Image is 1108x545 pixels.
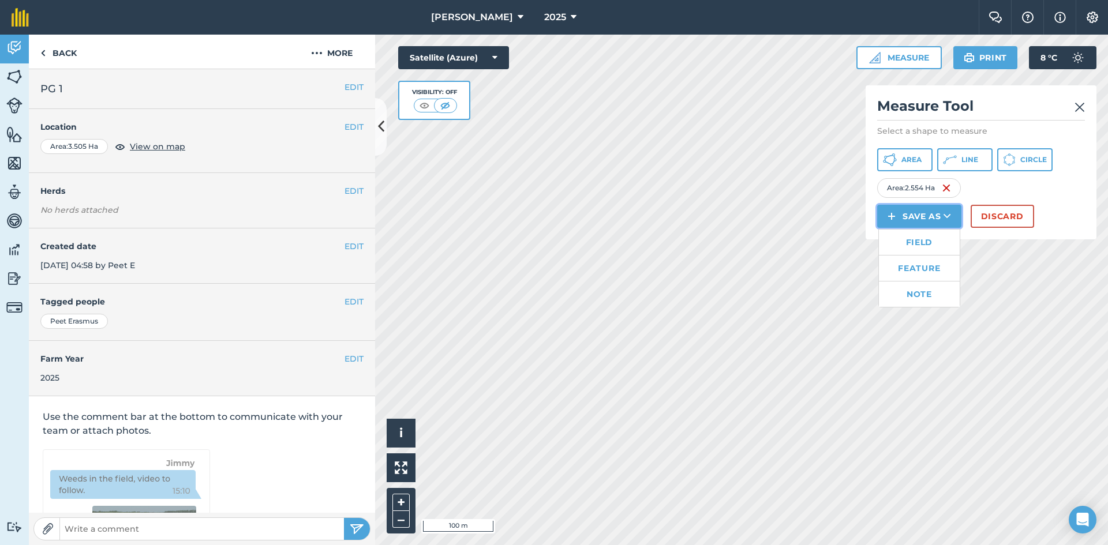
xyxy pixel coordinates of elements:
[311,46,323,60] img: svg+xml;base64,PHN2ZyB4bWxucz0iaHR0cDovL3d3dy53My5vcmcvMjAwMC9zdmciIHdpZHRoPSIyMCIgaGVpZ2h0PSIyNC...
[856,46,942,69] button: Measure
[130,140,185,153] span: View on map
[879,255,960,281] a: Feature
[1075,100,1085,114] img: svg+xml;base64,PHN2ZyB4bWxucz0iaHR0cDovL3d3dy53My5vcmcvMjAwMC9zdmciIHdpZHRoPSIyMiIgaGVpZ2h0PSIzMC...
[43,410,361,438] p: Use the comment bar at the bottom to communicate with your team or attach photos.
[1029,46,1096,69] button: 8 °C
[869,52,881,63] img: Ruler icon
[417,100,432,111] img: svg+xml;base64,PHN2ZyB4bWxucz0iaHR0cDovL3d3dy53My5vcmcvMjAwMC9zdmciIHdpZHRoPSI1MCIgaGVpZ2h0PSI0MC...
[971,205,1034,228] button: Discard
[412,88,457,97] div: Visibility: Off
[1066,46,1090,69] img: svg+xml;base64,PD94bWwgdmVyc2lvbj0iMS4wIiBlbmNvZGluZz0idXRmLTgiPz4KPCEtLSBHZW5lcmF0b3I6IEFkb2JlIE...
[942,181,951,195] img: svg+xml;base64,PHN2ZyB4bWxucz0iaHR0cDovL3d3dy53My5vcmcvMjAwMC9zdmciIHdpZHRoPSIxNiIgaGVpZ2h0PSIyNC...
[345,121,364,133] button: EDIT
[40,185,375,197] h4: Herds
[350,522,364,536] img: svg+xml;base64,PHN2ZyB4bWxucz0iaHR0cDovL3d3dy53My5vcmcvMjAwMC9zdmciIHdpZHRoPSIyNSIgaGVpZ2h0PSIyNC...
[345,352,364,365] button: EDIT
[6,68,23,85] img: svg+xml;base64,PHN2ZyB4bWxucz0iaHR0cDovL3d3dy53My5vcmcvMjAwMC9zdmciIHdpZHRoPSI1NiIgaGVpZ2h0PSI2MC...
[40,295,364,308] h4: Tagged people
[40,46,46,60] img: svg+xml;base64,PHN2ZyB4bWxucz0iaHR0cDovL3d3dy53My5vcmcvMjAwMC9zdmciIHdpZHRoPSI5IiBoZWlnaHQ9IjI0Ii...
[877,97,1085,121] h2: Measure Tool
[901,155,922,164] span: Area
[6,155,23,172] img: svg+xml;base64,PHN2ZyB4bWxucz0iaHR0cDovL3d3dy53My5vcmcvMjAwMC9zdmciIHdpZHRoPSI1NiIgaGVpZ2h0PSI2MC...
[115,140,125,153] img: svg+xml;base64,PHN2ZyB4bWxucz0iaHR0cDovL3d3dy53My5vcmcvMjAwMC9zdmciIHdpZHRoPSIxOCIgaGVpZ2h0PSIyNC...
[989,12,1002,23] img: Two speech bubbles overlapping with the left bubble in the forefront
[40,81,364,97] h2: PG 1
[115,140,185,153] button: View on map
[879,230,960,255] a: Field
[1069,506,1096,533] div: Open Intercom Messenger
[60,521,344,537] input: Write a comment
[40,352,364,365] h4: Farm Year
[888,209,896,223] img: svg+xml;base64,PHN2ZyB4bWxucz0iaHR0cDovL3d3dy53My5vcmcvMjAwMC9zdmciIHdpZHRoPSIxNCIgaGVpZ2h0PSIyNC...
[1085,12,1099,23] img: A cog icon
[877,125,1085,137] p: Select a shape to measure
[6,270,23,287] img: svg+xml;base64,PD94bWwgdmVyc2lvbj0iMS4wIiBlbmNvZGluZz0idXRmLTgiPz4KPCEtLSBHZW5lcmF0b3I6IEFkb2JlIE...
[6,299,23,315] img: svg+xml;base64,PD94bWwgdmVyc2lvbj0iMS4wIiBlbmNvZGluZz0idXRmLTgiPz4KPCEtLSBHZW5lcmF0b3I6IEFkb2JlIE...
[395,461,407,474] img: Four arrows, one pointing top left, one top right, one bottom right and the last bottom left
[6,126,23,143] img: svg+xml;base64,PHN2ZyB4bWxucz0iaHR0cDovL3d3dy53My5vcmcvMjAwMC9zdmciIHdpZHRoPSI1NiIgaGVpZ2h0PSI2MC...
[40,121,364,133] h4: Location
[12,8,29,27] img: fieldmargin Logo
[937,148,993,171] button: Line
[345,185,364,197] button: EDIT
[544,10,566,24] span: 2025
[6,39,23,57] img: svg+xml;base64,PD94bWwgdmVyc2lvbj0iMS4wIiBlbmNvZGluZz0idXRmLTgiPz4KPCEtLSBHZW5lcmF0b3I6IEFkb2JlIE...
[6,212,23,230] img: svg+xml;base64,PD94bWwgdmVyc2lvbj0iMS4wIiBlbmNvZGluZz0idXRmLTgiPz4KPCEtLSBHZW5lcmF0b3I6IEFkb2JlIE...
[40,314,108,329] div: Peet Erasmus
[345,295,364,308] button: EDIT
[392,494,410,511] button: +
[1054,10,1066,24] img: svg+xml;base64,PHN2ZyB4bWxucz0iaHR0cDovL3d3dy53My5vcmcvMjAwMC9zdmciIHdpZHRoPSIxNyIgaGVpZ2h0PSIxNy...
[431,10,513,24] span: [PERSON_NAME]
[399,426,403,440] span: i
[345,81,364,93] button: EDIT
[398,46,509,69] button: Satellite (Azure)
[42,523,54,535] img: Paperclip icon
[961,155,978,164] span: Line
[40,371,364,384] div: 2025
[877,178,961,198] div: Area : 2.554 Ha
[877,205,961,228] button: Save as FieldFeatureNote
[953,46,1018,69] button: Print
[438,100,452,111] img: svg+xml;base64,PHN2ZyB4bWxucz0iaHR0cDovL3d3dy53My5vcmcvMjAwMC9zdmciIHdpZHRoPSI1MCIgaGVpZ2h0PSI0MC...
[1040,46,1057,69] span: 8 ° C
[997,148,1053,171] button: Circle
[387,419,415,448] button: i
[964,51,975,65] img: svg+xml;base64,PHN2ZyB4bWxucz0iaHR0cDovL3d3dy53My5vcmcvMjAwMC9zdmciIHdpZHRoPSIxOSIgaGVpZ2h0PSIyNC...
[392,511,410,528] button: –
[6,241,23,258] img: svg+xml;base64,PD94bWwgdmVyc2lvbj0iMS4wIiBlbmNvZGluZz0idXRmLTgiPz4KPCEtLSBHZW5lcmF0b3I6IEFkb2JlIE...
[40,204,375,216] em: No herds attached
[6,183,23,201] img: svg+xml;base64,PD94bWwgdmVyc2lvbj0iMS4wIiBlbmNvZGluZz0idXRmLTgiPz4KPCEtLSBHZW5lcmF0b3I6IEFkb2JlIE...
[29,228,375,284] div: [DATE] 04:58 by Peet E
[345,240,364,253] button: EDIT
[40,240,364,253] h4: Created date
[877,148,933,171] button: Area
[29,35,88,69] a: Back
[1021,12,1035,23] img: A question mark icon
[1020,155,1047,164] span: Circle
[40,139,108,154] div: Area : 3.505 Ha
[6,521,23,532] img: svg+xml;base64,PD94bWwgdmVyc2lvbj0iMS4wIiBlbmNvZGluZz0idXRmLTgiPz4KPCEtLSBHZW5lcmF0b3I6IEFkb2JlIE...
[289,35,375,69] button: More
[6,97,23,114] img: svg+xml;base64,PD94bWwgdmVyc2lvbj0iMS4wIiBlbmNvZGluZz0idXRmLTgiPz4KPCEtLSBHZW5lcmF0b3I6IEFkb2JlIE...
[879,281,960,307] a: Note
